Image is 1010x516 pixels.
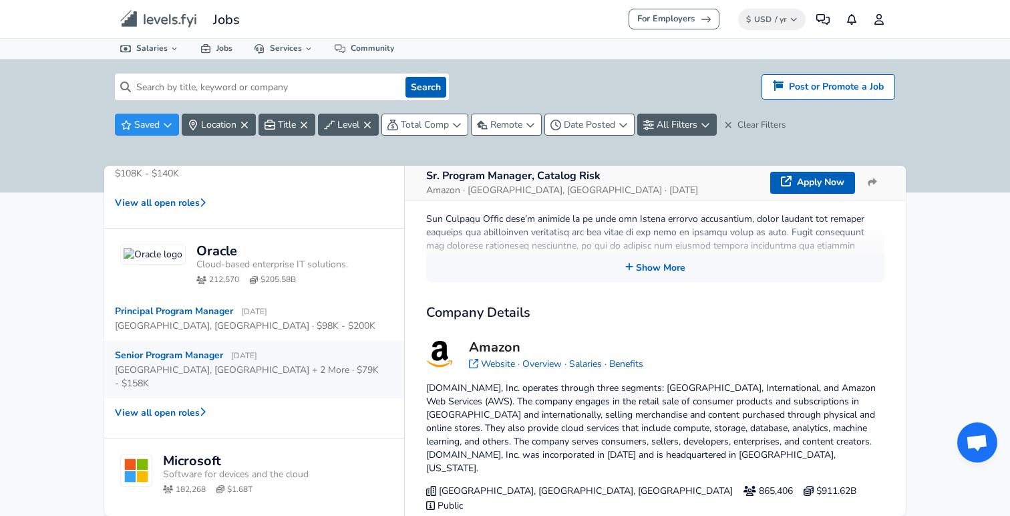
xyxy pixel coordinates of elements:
[104,229,404,438] div: Oracle logoOracleCloud-based enterprise IT solutions.212,570$205.58BPrincipal Program Manager [DA...
[762,74,895,100] a: Post or Promote a Job
[746,14,751,25] span: $
[115,364,383,390] div: [GEOGRAPHIC_DATA], [GEOGRAPHIC_DATA] + 2 More · $79K - $158K
[201,118,236,131] span: Location
[176,484,206,495] div: 182,268
[318,114,379,136] button: Level
[804,485,856,498] span: $911.62B
[104,341,404,398] a: Senior Program Manager [DATE][GEOGRAPHIC_DATA], [GEOGRAPHIC_DATA] + 2 More · $79K - $158K
[213,8,240,30] span: Jobs
[743,485,793,498] span: 865,406
[259,114,315,136] button: Title
[426,184,765,197] p: Amazon · [GEOGRAPHIC_DATA], [GEOGRAPHIC_DATA] · [DATE]
[209,274,239,285] div: 212,570
[405,77,446,98] button: Search
[134,118,160,131] span: Saved
[196,245,237,258] h2: Oracle
[426,303,884,323] h2: Company Details
[860,170,884,195] button: Share
[196,258,393,271] div: Cloud-based enterprise IT solutions.
[754,14,772,25] span: USD
[637,114,717,136] button: All Filters
[426,253,884,282] button: Show More
[738,9,806,30] button: $USD/ yr
[471,114,542,136] button: Remote
[131,74,400,100] input: Search by title, keyword or company
[426,168,765,184] h2: Sr. Program Manager, Catalog Risk
[481,358,515,370] a: Website
[770,172,855,193] a: Apply Now
[337,118,359,131] span: Level
[115,349,257,362] div: Senior Program Manager
[190,39,243,58] a: Jobs
[104,5,906,33] nav: primary
[490,118,522,131] span: Remote
[324,39,405,58] a: Community
[381,114,468,136] button: Total Comp
[163,455,221,468] h2: Microsoft
[115,305,267,318] div: Principal Program Manager
[564,118,615,131] span: Date Posted
[278,118,296,131] span: Title
[104,188,404,217] button: View all open roles
[231,350,257,361] span: [DATE]
[657,118,697,131] span: All Filters
[469,338,643,371] div: · · ·
[163,468,393,481] div: Software for devices and the cloud
[104,297,404,341] a: Principal Program Manager [DATE][GEOGRAPHIC_DATA], [GEOGRAPHIC_DATA] · $98K - $200K
[629,9,719,29] a: For Employers
[120,455,152,487] img: Microsoft logo
[426,485,733,498] span: [GEOGRAPHIC_DATA], [GEOGRAPHIC_DATA], [GEOGRAPHIC_DATA]
[426,499,463,513] span: Public
[401,118,449,131] span: Total Comp
[110,39,190,58] a: Salaries
[243,39,324,58] a: Services
[426,382,884,475] p: [DOMAIN_NAME], Inc. operates through three segments: [GEOGRAPHIC_DATA], International, and Amazon...
[544,114,635,136] button: Date Posted
[227,484,252,495] div: $1.68T
[775,14,787,25] span: / yr
[104,398,404,427] button: View all open roles
[115,154,383,180] div: [GEOGRAPHIC_DATA], [GEOGRAPHIC_DATA] + 2 More · $108K - $140K
[522,358,562,370] a: Overview
[957,422,997,463] div: Open chat
[182,114,256,136] button: Location
[569,358,602,370] a: Salaries
[261,274,296,285] div: $205.58B
[115,319,375,333] div: [GEOGRAPHIC_DATA], [GEOGRAPHIC_DATA] · $98K - $200K
[609,358,643,370] a: Benefits
[115,114,179,136] button: Saved
[469,338,643,358] h3: Amazon
[241,306,267,317] span: [DATE]
[426,341,453,368] img: amazonlogo.png
[719,114,791,136] button: Clear Filters
[120,245,186,265] img: Oracle logo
